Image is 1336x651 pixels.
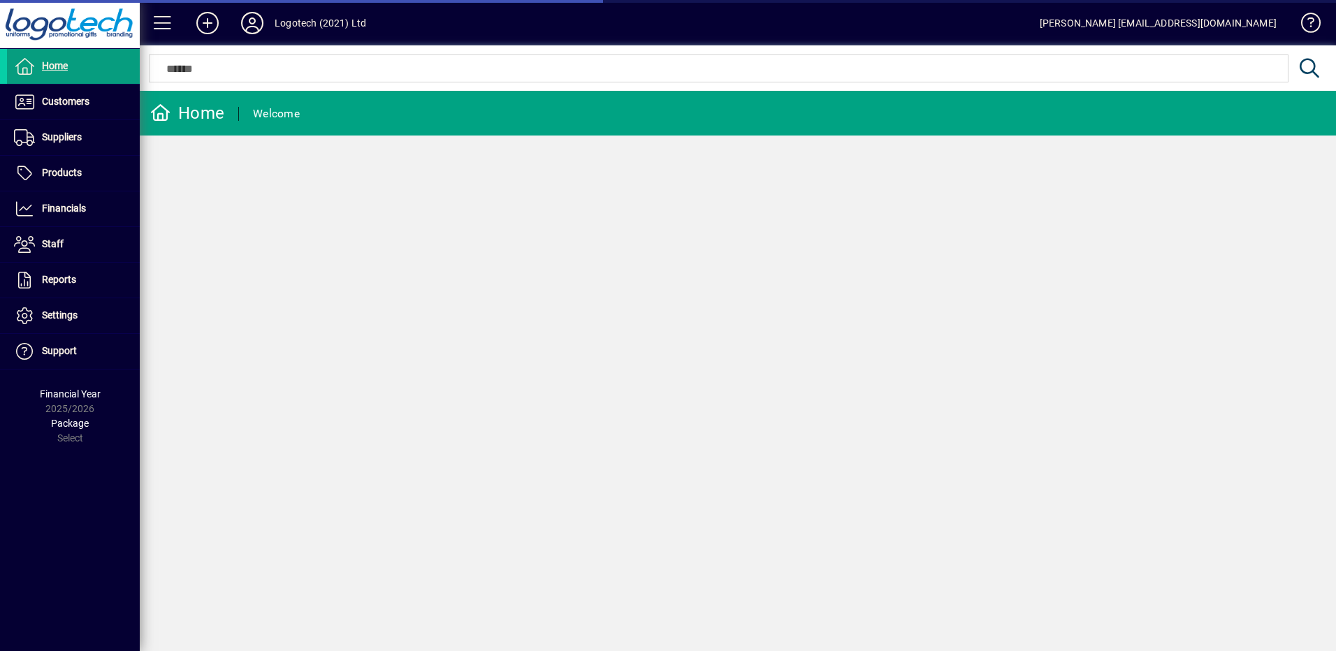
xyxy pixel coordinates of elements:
a: Suppliers [7,120,140,155]
a: Staff [7,227,140,262]
div: [PERSON_NAME] [EMAIL_ADDRESS][DOMAIN_NAME] [1040,12,1277,34]
a: Settings [7,298,140,333]
a: Reports [7,263,140,298]
button: Profile [230,10,275,36]
span: Package [51,418,89,429]
div: Logotech (2021) Ltd [275,12,366,34]
span: Home [42,60,68,71]
a: Customers [7,85,140,119]
a: Financials [7,191,140,226]
span: Customers [42,96,89,107]
a: Knowledge Base [1291,3,1319,48]
a: Products [7,156,140,191]
div: Home [150,102,224,124]
span: Financial Year [40,388,101,400]
span: Settings [42,309,78,321]
span: Staff [42,238,64,249]
button: Add [185,10,230,36]
span: Products [42,167,82,178]
span: Support [42,345,77,356]
span: Reports [42,274,76,285]
span: Suppliers [42,131,82,142]
div: Welcome [253,103,300,125]
span: Financials [42,203,86,214]
a: Support [7,334,140,369]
